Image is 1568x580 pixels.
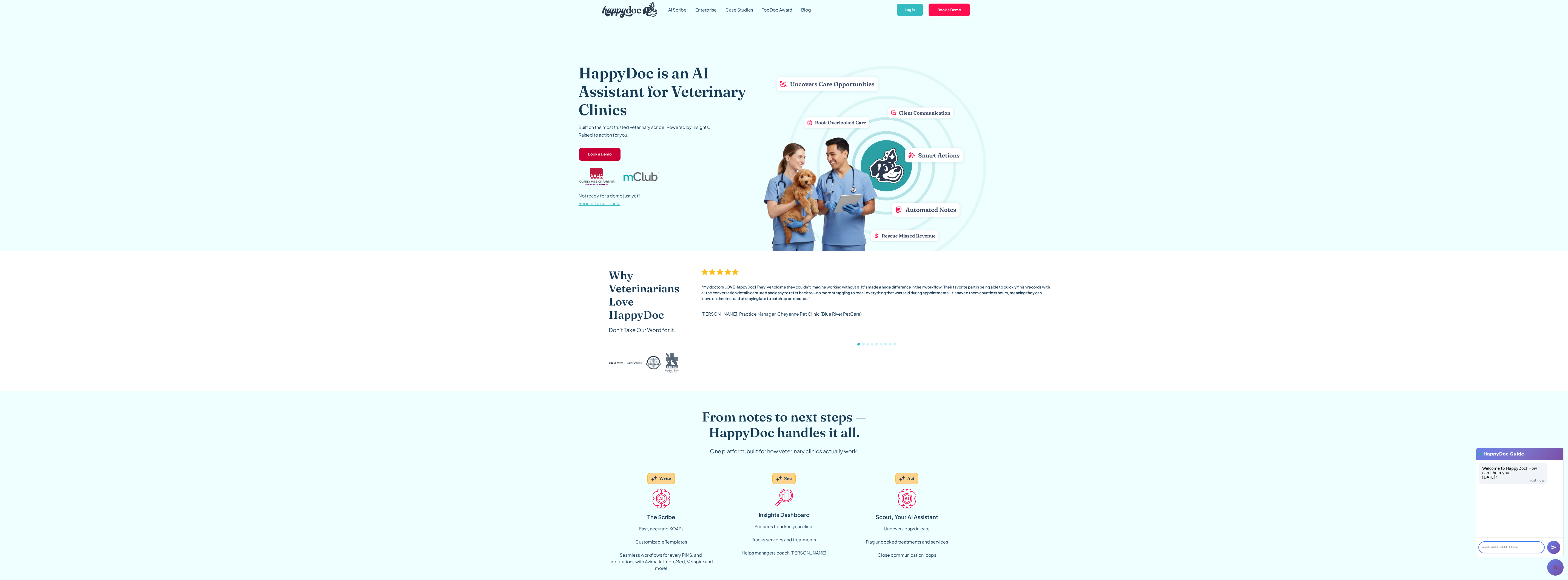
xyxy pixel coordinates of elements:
div: Uncovers gaps in care Flag unbooked treatments and services Close communication loops [866,525,948,558]
img: mclub logo [624,172,659,181]
img: Grey sparkles. [899,476,905,482]
div: Write [659,476,671,482]
div: Act [907,476,914,482]
img: AAHA Advantage logo [579,168,615,185]
img: Bishop Ranch logo [665,352,679,374]
div: Fast, accurate SOAPs Customizable Templates ‍ Seamless workflows for every PIMS, and integrations... [609,525,714,571]
div: Insights Dashboard [759,511,810,519]
div: The Scribe [647,513,675,521]
a: Book a Demo [928,3,971,17]
div: Show slide 8 of 9 [889,343,891,346]
p: [PERSON_NAME], Practice Manager, Cheyenne Pet Clinic (Blue River PetCare) [701,310,862,318]
img: HappyDoc Logo: A happy dog with his ear up, listening. [602,2,658,18]
img: Grey sparkles. [651,476,657,482]
div: Show slide 5 of 9 [875,343,878,346]
img: Woodlake logo [646,352,661,374]
img: Westbury [609,352,623,374]
div: carousel [701,269,1052,351]
p: Built on the most trusted veterinary scribe. Powered by insights. Raised to action for you. [579,123,710,139]
div: Show slide 6 of 9 [880,343,883,346]
div: Show slide 2 of 9 [862,343,864,346]
div: Show slide 1 of 9 [857,343,860,346]
div: Scout, Your AI Assistant [876,513,938,521]
div: 1 of 9 [701,269,1052,351]
div: See [784,476,792,482]
div: "My doctors LOVE HappyDoc! They’ve told me they couldn’t imagine working without it. It’s made a ... [701,284,1052,301]
a: Log In [896,3,923,17]
img: AI Icon [653,489,670,508]
img: PetVet 365 logo [627,352,642,374]
h1: HappyDoc is an AI Assistant for Veterinary Clinics [579,64,764,119]
div: Show slide 4 of 9 [871,343,873,346]
h2: From notes to next steps — HappyDoc handles it all. [679,409,889,440]
div: Show slide 9 of 9 [893,343,896,346]
h2: Why Veterinarians Love HappyDoc [609,269,679,321]
p: Not ready for a demo just yet? [579,192,641,207]
div: Show slide 7 of 9 [884,343,887,346]
div: Show slide 3 of 9 [866,343,869,346]
img: AI Icon [898,489,916,508]
a: home [598,1,658,19]
span: Request a call back. [579,200,621,206]
div: One platform, built for how veterinary clinics actually work. [679,447,889,455]
a: Book a Demo [579,148,621,161]
div: Don’t Take Our Word for It… [609,326,679,334]
img: Insight Icon [775,489,793,506]
div: Surfaces trends in your clinic ‍ Tracks services and treatments ‍ Helps managers coach [PERSON_NAME] [742,523,826,556]
img: Grey sparkles. [776,476,782,482]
